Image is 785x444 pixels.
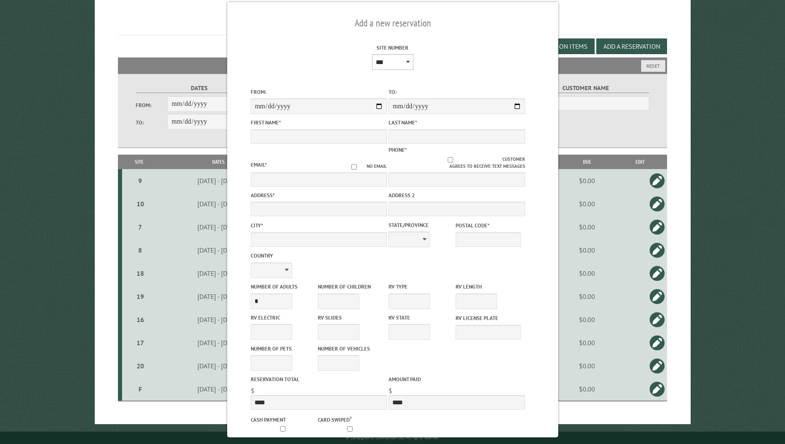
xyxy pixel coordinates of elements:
[561,377,614,401] td: $0.00
[561,308,614,331] td: $0.00
[561,262,614,285] td: $0.00
[125,362,154,370] div: 20
[317,415,383,424] label: Card swiped
[125,339,154,347] div: 17
[389,221,454,229] label: State/Province
[157,339,280,347] div: [DATE] - [DATE]
[456,283,521,291] label: RV Length
[250,345,316,353] label: Number of Pets
[125,292,154,301] div: 19
[561,192,614,215] td: $0.00
[456,314,521,322] label: RV License Plate
[125,223,154,231] div: 7
[596,38,667,54] button: Add a Reservation
[389,387,392,395] span: $
[250,375,386,383] label: Reservation Total
[136,101,167,109] label: From:
[125,385,154,393] div: F
[250,436,316,444] label: Do not email
[250,252,386,260] label: Country
[156,155,281,169] th: Dates
[125,246,154,254] div: 8
[157,200,280,208] div: [DATE] - [DATE]
[157,362,280,370] div: [DATE] - [DATE]
[157,292,280,301] div: [DATE] - [DATE]
[561,155,614,169] th: Due
[341,164,367,169] input: No email
[125,200,154,208] div: 10
[157,246,280,254] div: [DATE] - [DATE]
[118,12,667,35] h1: Reservations
[157,269,280,277] div: [DATE] - [DATE]
[250,283,316,291] label: Number of Adults
[250,191,386,199] label: Address
[250,88,386,96] label: From:
[250,119,386,127] label: First Name
[157,177,280,185] div: [DATE] - [DATE]
[317,283,383,291] label: Number of Children
[122,155,156,169] th: Site
[389,156,525,170] label: Customer agrees to receive text messages
[136,119,167,127] label: To:
[389,375,525,383] label: Amount paid
[324,44,461,52] label: Site Number
[125,269,154,277] div: 18
[317,314,383,322] label: RV Slides
[641,60,665,72] button: Reset
[136,84,262,93] label: Dates
[456,222,521,229] label: Postal Code
[125,315,154,324] div: 16
[250,387,254,395] span: $
[125,177,154,185] div: 9
[389,314,454,322] label: RV State
[346,435,439,440] small: © Campground Commander LLC. All rights reserved.
[613,155,667,169] th: Edit
[561,354,614,377] td: $0.00
[250,15,534,31] h2: Add a new reservation
[561,239,614,262] td: $0.00
[341,163,387,170] label: No email
[157,223,280,231] div: [DATE] - [DATE]
[157,385,280,393] div: [DATE] - [DATE]
[523,38,595,54] button: Edit Add-on Items
[399,157,502,162] input: Customer agrees to receive text messages
[561,285,614,308] td: $0.00
[250,416,316,424] label: Cash payment
[561,215,614,239] td: $0.00
[317,345,383,353] label: Number of Vehicles
[157,315,280,324] div: [DATE] - [DATE]
[561,169,614,192] td: $0.00
[118,57,667,73] h2: Filters
[561,331,614,354] td: $0.00
[389,191,525,199] label: Address 2
[389,119,525,127] label: Last Name
[250,222,386,229] label: City
[250,314,316,322] label: RV Electric
[349,415,351,421] a: ?
[389,146,407,153] label: Phone
[250,161,266,168] label: Email
[389,283,454,291] label: RV Type
[523,84,649,93] label: Customer Name
[389,88,525,96] label: To:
